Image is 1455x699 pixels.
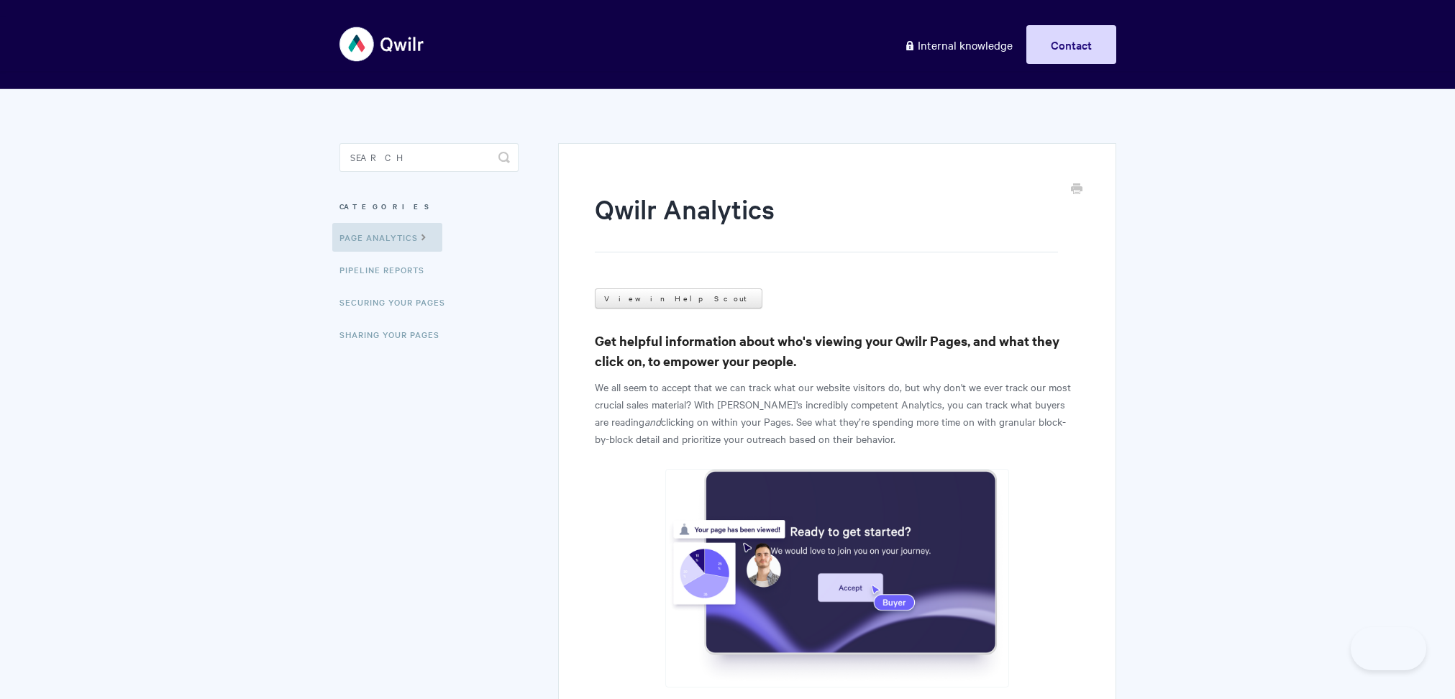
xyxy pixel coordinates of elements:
a: Print this Article [1071,182,1082,198]
a: Securing Your Pages [339,288,456,316]
a: Page Analytics [332,223,442,252]
p: We all seem to accept that we can track what our website visitors do, but why don't we ever track... [595,378,1079,447]
a: View in Help Scout [595,288,762,309]
h3: Categories [339,193,519,219]
input: Search [339,143,519,172]
iframe: Toggle Customer Support [1351,627,1426,670]
a: Contact [1026,25,1116,64]
h1: Qwilr Analytics [595,191,1057,252]
img: Qwilr Help Center [339,17,425,71]
h3: Get helpful information about who's viewing your Qwilr Pages, and what they click on, to empower ... [595,331,1079,371]
a: Sharing Your Pages [339,320,450,349]
a: Pipeline reports [339,255,435,284]
em: and [644,414,661,429]
a: Internal knowledge [893,25,1023,64]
